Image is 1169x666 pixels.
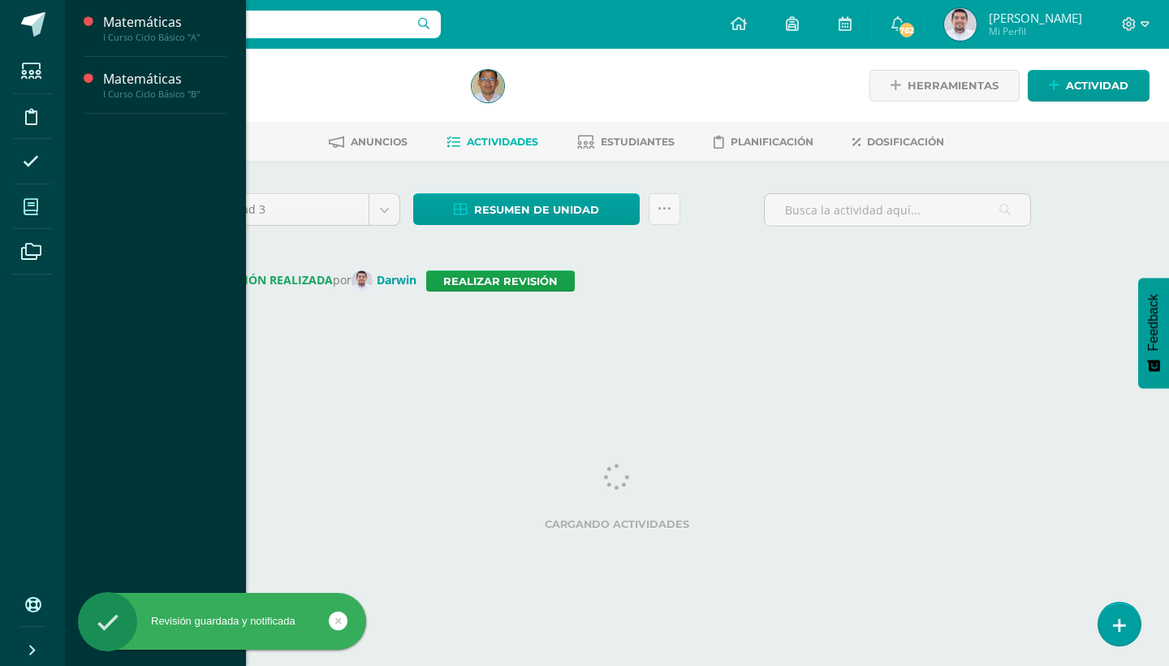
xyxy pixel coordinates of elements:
[127,89,452,105] div: Tercero Primaria 'C'
[352,270,373,292] img: 56f47d8b02ca12dee99767c272ccb59c.png
[103,32,226,43] div: I Curso Ciclo Básico "A"
[1138,278,1169,388] button: Feedback - Mostrar encuesta
[203,270,1031,292] div: por
[472,70,504,102] img: 293e8e6750dd65f1f1cc451df9eb6271.png
[426,270,575,292] a: Realizar revisión
[898,21,916,39] span: 762
[989,24,1082,38] span: Mi Perfil
[103,13,226,32] div: Matemáticas
[351,136,408,148] span: Anuncios
[867,136,944,148] span: Dosificación
[204,194,399,225] a: Unidad 3
[78,614,366,629] div: Revisión guardada y notificada
[329,129,408,155] a: Anuncios
[75,11,441,38] input: Busca un usuario...
[446,129,538,155] a: Actividades
[1146,294,1161,351] span: Feedback
[352,272,426,288] a: Darwin
[103,70,226,100] a: MatemáticasI Curso Ciclo Básico "B"
[103,70,226,89] div: Matemáticas
[1066,71,1128,101] span: Actividad
[377,272,416,288] strong: Darwin
[714,129,813,155] a: Planificación
[989,10,1082,26] span: [PERSON_NAME]
[216,194,356,225] span: Unidad 3
[944,8,977,41] img: 128a2339fae2614ebf483c496f84f6fa.png
[474,195,599,225] span: Resumen de unidad
[869,70,1020,102] a: Herramientas
[577,129,675,155] a: Estudiantes
[467,136,538,148] span: Actividades
[908,71,999,101] span: Herramientas
[413,193,640,225] a: Resumen de unidad
[601,136,675,148] span: Estudiantes
[731,136,813,148] span: Planificación
[203,272,333,288] strong: REVISIÓN REALIZADA
[765,194,1030,226] input: Busca la actividad aquí...
[127,67,452,89] h1: Matemáticas
[103,89,226,100] div: I Curso Ciclo Básico "B"
[103,13,226,43] a: MatemáticasI Curso Ciclo Básico "A"
[1028,70,1150,102] a: Actividad
[203,518,1031,530] label: Cargando actividades
[852,129,944,155] a: Dosificación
